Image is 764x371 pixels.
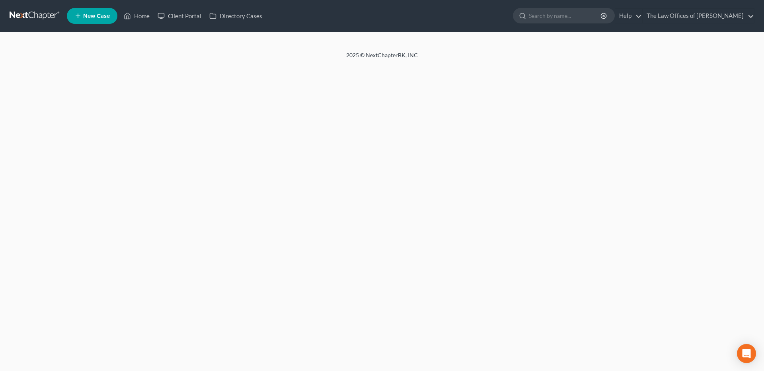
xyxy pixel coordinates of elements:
a: The Law Offices of [PERSON_NAME] [643,9,754,23]
div: 2025 © NextChapterBK, INC [155,51,609,66]
div: Open Intercom Messenger [737,344,756,363]
a: Directory Cases [205,9,266,23]
a: Home [120,9,154,23]
a: Client Portal [154,9,205,23]
span: New Case [83,13,110,19]
a: Help [615,9,642,23]
input: Search by name... [529,8,602,23]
